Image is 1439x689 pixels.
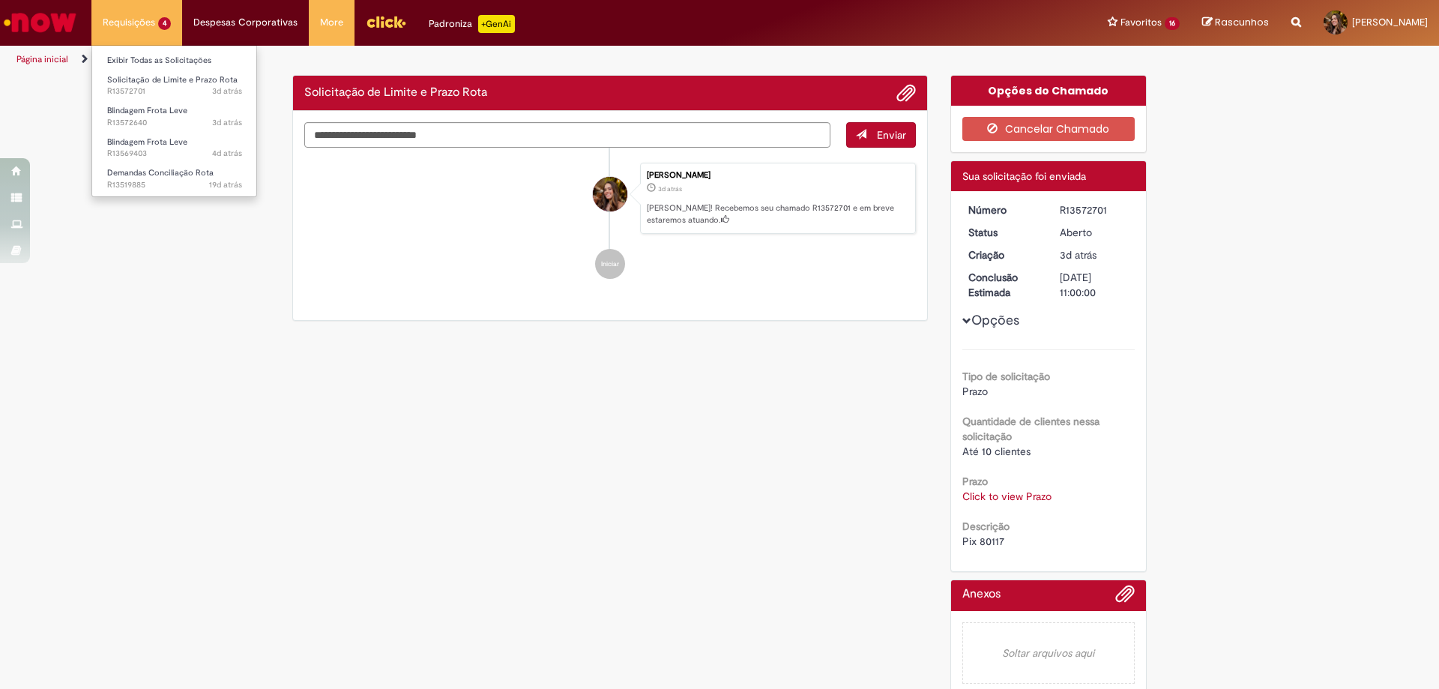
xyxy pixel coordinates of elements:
a: Rascunhos [1202,16,1269,30]
button: Adicionar anexos [896,83,916,103]
span: Até 10 clientes [962,445,1031,458]
div: Padroniza [429,15,515,33]
span: Despesas Corporativas [193,15,298,30]
b: Tipo de solicitação [962,370,1050,383]
dt: Conclusão Estimada [957,270,1049,300]
span: Blindagem Frota Leve [107,136,187,148]
div: Aberto [1060,225,1129,240]
span: 4 [158,17,171,30]
span: R13519885 [107,179,242,191]
span: [PERSON_NAME] [1352,16,1428,28]
span: 16 [1165,17,1180,30]
b: Prazo [962,475,988,488]
ul: Histórico de tíquete [304,148,916,295]
span: More [320,15,343,30]
a: Página inicial [16,53,68,65]
span: Sua solicitação foi enviada [962,169,1086,183]
button: Cancelar Chamado [962,117,1135,141]
div: Opções do Chamado [951,76,1147,106]
p: [PERSON_NAME]! Recebemos seu chamado R13572701 e em breve estaremos atuando. [647,202,908,226]
div: [PERSON_NAME] [647,171,908,180]
span: 3d atrás [1060,248,1096,262]
button: Adicionar anexos [1115,584,1135,611]
span: 3d atrás [658,184,682,193]
span: R13572701 [107,85,242,97]
ul: Trilhas de página [11,46,948,73]
ul: Requisições [91,45,257,197]
time: 27/09/2025 09:27:22 [658,184,682,193]
span: Blindagem Frota Leve [107,105,187,116]
span: R13569403 [107,148,242,160]
a: Aberto R13569403 : Blindagem Frota Leve [92,134,257,162]
span: 3d atrás [212,117,242,128]
time: 11/09/2025 09:13:24 [209,179,242,190]
a: Exibir Todas as Solicitações [92,52,257,69]
img: ServiceNow [1,7,79,37]
time: 27/09/2025 09:27:23 [212,85,242,97]
time: 26/09/2025 09:37:52 [212,148,242,159]
textarea: Digite sua mensagem aqui... [304,122,830,148]
div: Ana Clara Lopes Maciel [593,177,627,211]
h2: Solicitação de Limite e Prazo Rota Histórico de tíquete [304,86,487,100]
b: Quantidade de clientes nessa solicitação [962,415,1099,443]
button: Enviar [846,122,916,148]
em: Soltar arquivos aqui [962,622,1135,684]
div: [DATE] 11:00:00 [1060,270,1129,300]
a: Aberto R13519885 : Demandas Conciliação Rota [92,165,257,193]
span: 4d atrás [212,148,242,159]
div: 27/09/2025 09:27:22 [1060,247,1129,262]
div: R13572701 [1060,202,1129,217]
h2: Anexos [962,588,1001,601]
li: Ana Clara Lopes Maciel [304,163,916,235]
b: Descrição [962,520,1010,533]
span: Rascunhos [1215,15,1269,29]
a: Aberto R13572701 : Solicitação de Limite e Prazo Rota [92,72,257,100]
time: 27/09/2025 08:23:44 [212,117,242,128]
a: Aberto R13572640 : Blindagem Frota Leve [92,103,257,130]
span: Solicitação de Limite e Prazo Rota [107,74,238,85]
span: 19d atrás [209,179,242,190]
time: 27/09/2025 09:27:22 [1060,248,1096,262]
span: Enviar [877,128,906,142]
span: Favoritos [1120,15,1162,30]
span: Demandas Conciliação Rota [107,167,214,178]
span: 3d atrás [212,85,242,97]
span: Prazo [962,385,988,398]
span: Requisições [103,15,155,30]
dt: Número [957,202,1049,217]
p: +GenAi [478,15,515,33]
a: Click to view Prazo [962,490,1052,503]
dt: Criação [957,247,1049,262]
span: Pix 80117 [962,535,1004,548]
dt: Status [957,225,1049,240]
img: click_logo_yellow_360x200.png [366,10,406,33]
span: R13572640 [107,117,242,129]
